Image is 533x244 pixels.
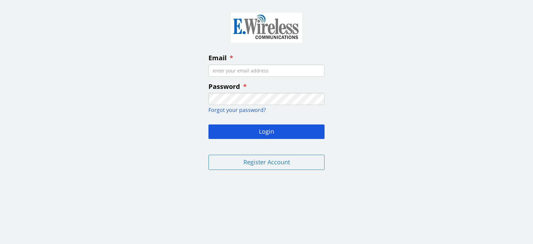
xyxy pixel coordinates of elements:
button: Register Account [208,155,325,170]
button: Login [208,124,325,139]
a: Forgot your password? [208,106,266,114]
span: Password [208,82,240,91]
input: enter your email address [208,65,325,77]
span: Email [208,53,227,62]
